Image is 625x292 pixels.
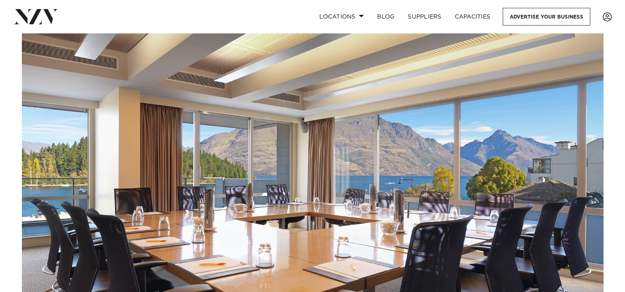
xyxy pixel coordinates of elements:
img: nzv-logo.png [13,9,58,24]
a: Advertise your business [503,8,590,26]
a: BLOG [371,8,401,26]
a: Capacities [448,8,497,26]
a: SUPPLIERS [401,8,448,26]
a: Locations [313,8,371,26]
